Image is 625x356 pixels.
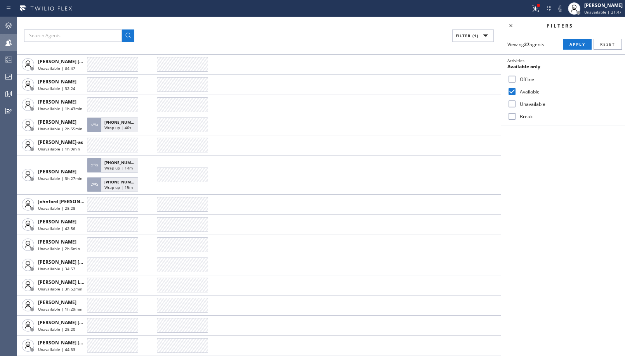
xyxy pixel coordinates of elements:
button: Reset [594,39,622,50]
span: Viewing agents [507,41,544,48]
div: Activities [507,58,619,63]
span: Unavailable | 25:20 [38,327,75,332]
button: [PHONE_NUMBER]Wrap up | 15m [87,175,141,194]
label: Available [517,88,619,95]
span: [PERSON_NAME] Ledelbeth [PERSON_NAME] [38,279,141,285]
span: Johnford [PERSON_NAME] [38,198,98,205]
label: Offline [517,76,619,83]
span: Unavailable | 1h 43min [38,106,82,111]
span: [PHONE_NUMBER] [104,119,140,125]
span: [PERSON_NAME] [PERSON_NAME] [38,319,116,326]
span: [PERSON_NAME] [38,238,76,245]
span: Unavailable | 3h 52min [38,286,82,292]
span: [PERSON_NAME] [38,119,76,125]
span: Unavailable | 2h 55min [38,126,82,131]
span: [PERSON_NAME] [38,218,76,225]
button: [PHONE_NUMBER]Wrap up | 46s [87,115,141,135]
label: Break [517,113,619,120]
span: [PHONE_NUMBER] [104,179,140,185]
span: [PERSON_NAME] [38,299,76,306]
span: [PERSON_NAME] [PERSON_NAME] [38,58,116,65]
span: Unavailable | 44:33 [38,347,75,352]
span: [PERSON_NAME] [PERSON_NAME] [38,259,116,265]
span: Unavailable | 1h 9min [38,146,80,152]
span: [PERSON_NAME] [38,78,76,85]
span: Unavailable | 21:47 [584,9,622,15]
div: [PERSON_NAME] [584,2,623,9]
strong: 27 [524,41,530,48]
input: Search Agents [24,29,122,42]
span: Wrap up | 15m [104,185,133,190]
span: Wrap up | 14m [104,165,133,171]
span: Unavailable | 32:24 [38,86,75,91]
span: Reset [600,41,615,47]
button: Mute [555,3,566,14]
span: Unavailable | 42:56 [38,226,75,231]
span: Available only [507,63,540,70]
span: Unavailable | 34:47 [38,66,75,71]
button: Apply [563,39,592,50]
button: [PHONE_NUMBER]Wrap up | 14m [87,156,141,175]
span: [PERSON_NAME] [PERSON_NAME] [38,339,116,346]
span: [PHONE_NUMBER] [104,160,140,165]
span: Unavailable | 1h 29min [38,306,82,312]
span: [PERSON_NAME] [38,99,76,105]
label: Unavailable [517,101,619,107]
span: [PERSON_NAME] [38,168,76,175]
span: [PERSON_NAME]-as [38,139,83,145]
span: Unavailable | 28:28 [38,206,75,211]
span: Apply [569,41,585,47]
span: Unavailable | 34:57 [38,266,75,271]
button: Filter (1) [452,29,494,42]
span: Unavailable | 2h 6min [38,246,80,251]
span: Wrap up | 46s [104,125,131,130]
span: Filter (1) [456,33,478,38]
span: Unavailable | 3h 27min [38,176,82,181]
span: Filters [547,22,573,29]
